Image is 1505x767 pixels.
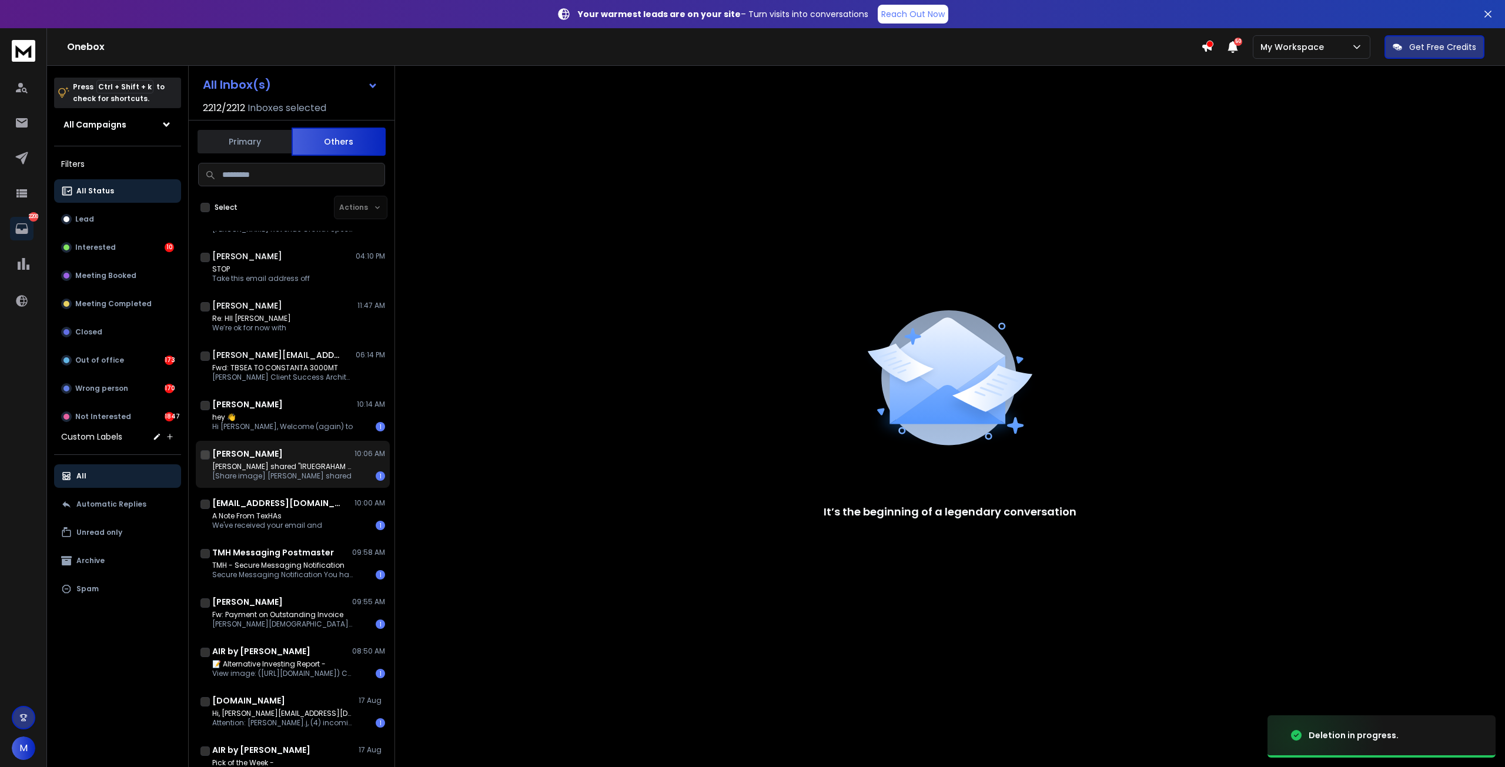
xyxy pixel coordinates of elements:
button: Out of office173 [54,349,181,372]
p: My Workspace [1260,41,1329,53]
h1: All Inbox(s) [203,79,271,91]
p: hey 👋 [212,413,353,422]
p: Hi, [PERSON_NAME][EMAIL_ADDRESS][DOMAIN_NAME] you have 4 [212,709,353,718]
p: STOP [212,264,310,274]
button: All [54,464,181,488]
a: 2200 [10,217,34,240]
label: Select [215,203,238,212]
p: 11:47 AM [357,301,385,310]
button: Archive [54,549,181,572]
div: 1 [376,570,385,580]
button: All Status [54,179,181,203]
p: [Share image] [PERSON_NAME] shared [212,471,353,481]
h1: All Campaigns [63,119,126,130]
button: Lead [54,207,181,231]
p: 2200 [29,212,38,222]
h1: [PERSON_NAME] [212,300,282,312]
p: Unread only [76,528,122,537]
div: 10 [165,243,174,252]
p: – Turn visits into conversations [578,8,868,20]
p: 17 Aug [359,696,385,705]
p: Re: HII [PERSON_NAME] [212,314,291,323]
h3: Filters [54,156,181,172]
p: 10:14 AM [357,400,385,409]
p: 06:14 PM [356,350,385,360]
p: Fwd: TBSEA TO CONSTANTA 3000MT [212,363,353,373]
div: 173 [165,356,174,365]
p: Get Free Credits [1409,41,1476,53]
p: Closed [75,327,102,337]
span: 2212 / 2212 [203,101,245,115]
p: It’s the beginning of a legendary conversation [824,504,1076,520]
p: Take this email address off [212,274,310,283]
button: Primary [198,129,292,155]
p: [PERSON_NAME] Client Success Architect The secret [212,373,353,382]
h1: [PERSON_NAME][EMAIL_ADDRESS][DOMAIN_NAME] [212,349,342,361]
button: Meeting Completed [54,292,181,316]
p: All Status [76,186,114,196]
p: Meeting Completed [75,299,152,309]
p: Interested [75,243,116,252]
p: Automatic Replies [76,500,146,509]
p: Press to check for shortcuts. [73,81,165,105]
h1: [PERSON_NAME] [212,250,282,262]
h1: Onebox [67,40,1201,54]
button: Closed [54,320,181,344]
strong: Your warmest leads are on your site [578,8,741,20]
p: 10:06 AM [354,449,385,458]
div: 1 [376,718,385,728]
button: Not Interested1847 [54,405,181,428]
p: [PERSON_NAME] shared "IRUEGRAHAM BUSINESS [212,462,353,471]
p: Reach Out Now [881,8,945,20]
p: View image: ([URL][DOMAIN_NAME]) Caption: View image: ([URL][DOMAIN_NAME]) Follow image [212,669,353,678]
p: We’re ok for now with [212,323,291,333]
p: Wrong person [75,384,128,393]
img: logo [12,40,35,62]
button: Automatic Replies [54,493,181,516]
button: Wrong person170 [54,377,181,400]
button: Get Free Credits [1384,35,1484,59]
button: All Inbox(s) [193,73,387,96]
button: M [12,736,35,760]
div: Deletion in progress. [1309,729,1399,741]
p: Lead [75,215,94,224]
p: [PERSON_NAME][DEMOGRAPHIC_DATA] shared a document [212,619,353,629]
div: 1 [376,422,385,431]
button: Meeting Booked [54,264,181,287]
h1: AIR by [PERSON_NAME] [212,645,310,657]
div: 1 [376,619,385,629]
p: Not Interested [75,412,131,421]
div: 170 [165,384,174,393]
p: Out of office [75,356,124,365]
button: Unread only [54,521,181,544]
p: 09:55 AM [352,597,385,607]
span: Ctrl + Shift + k [96,80,153,93]
button: Spam [54,577,181,601]
p: All [76,471,86,481]
p: 📝 Alternative Investing Report - [212,659,353,669]
div: 1847 [165,412,174,421]
div: 1 [376,669,385,678]
p: Secure Messaging Notification You have [212,570,353,580]
p: 10:00 AM [354,498,385,508]
p: 08:50 AM [352,647,385,656]
a: Reach Out Now [878,5,948,24]
p: Hi [PERSON_NAME], Welcome (again) to [212,422,353,431]
p: Archive [76,556,105,565]
h1: TMH Messaging Postmaster [212,547,334,558]
h1: [PERSON_NAME] [212,596,283,608]
h3: Custom Labels [61,431,122,443]
h1: AIR by [PERSON_NAME] [212,744,310,756]
button: All Campaigns [54,113,181,136]
div: 1 [376,521,385,530]
p: 17 Aug [359,745,385,755]
p: Fw: Payment on Outstanding Invoice [212,610,353,619]
p: Meeting Booked [75,271,136,280]
p: 04:10 PM [356,252,385,261]
h1: [EMAIL_ADDRESS][DOMAIN_NAME] [212,497,342,509]
p: TMH - Secure Messaging Notification [212,561,353,570]
h3: Inboxes selected [248,101,326,115]
div: 1 [376,471,385,481]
